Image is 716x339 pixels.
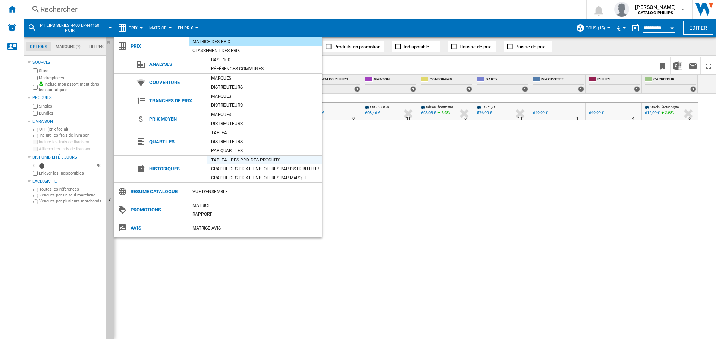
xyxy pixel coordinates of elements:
div: Marques [207,111,322,118]
div: Matrice AVIS [189,224,322,232]
div: Distributeurs [207,102,322,109]
span: Historiques [145,164,207,174]
span: Couverture [145,77,207,88]
span: Analyses [145,59,207,70]
span: Promotions [127,205,189,215]
div: Base 100 [207,56,322,64]
span: Prix [127,41,189,51]
span: Résumé catalogue [127,186,189,197]
span: Tranches de prix [145,96,207,106]
div: Tableau [207,129,322,137]
div: Distributeurs [207,83,322,91]
div: Marques [207,93,322,100]
div: Graphe des prix et nb. offres par marque [207,174,322,182]
span: Avis [127,223,189,233]
div: Classement des prix [189,47,322,54]
div: Rapport [189,211,322,218]
div: Distributeurs [207,138,322,145]
div: Marques [207,74,322,82]
div: Matrice des prix [189,38,322,45]
div: Distributeurs [207,120,322,127]
div: Graphe des prix et nb. offres par distributeur [207,165,322,173]
span: Quartiles [145,137,207,147]
div: Matrice [189,202,322,209]
div: Par quartiles [207,147,322,154]
div: Vue d'ensemble [189,188,322,195]
div: Références communes [207,65,322,73]
span: Prix moyen [145,114,207,124]
div: Tableau des prix des produits [207,156,322,164]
